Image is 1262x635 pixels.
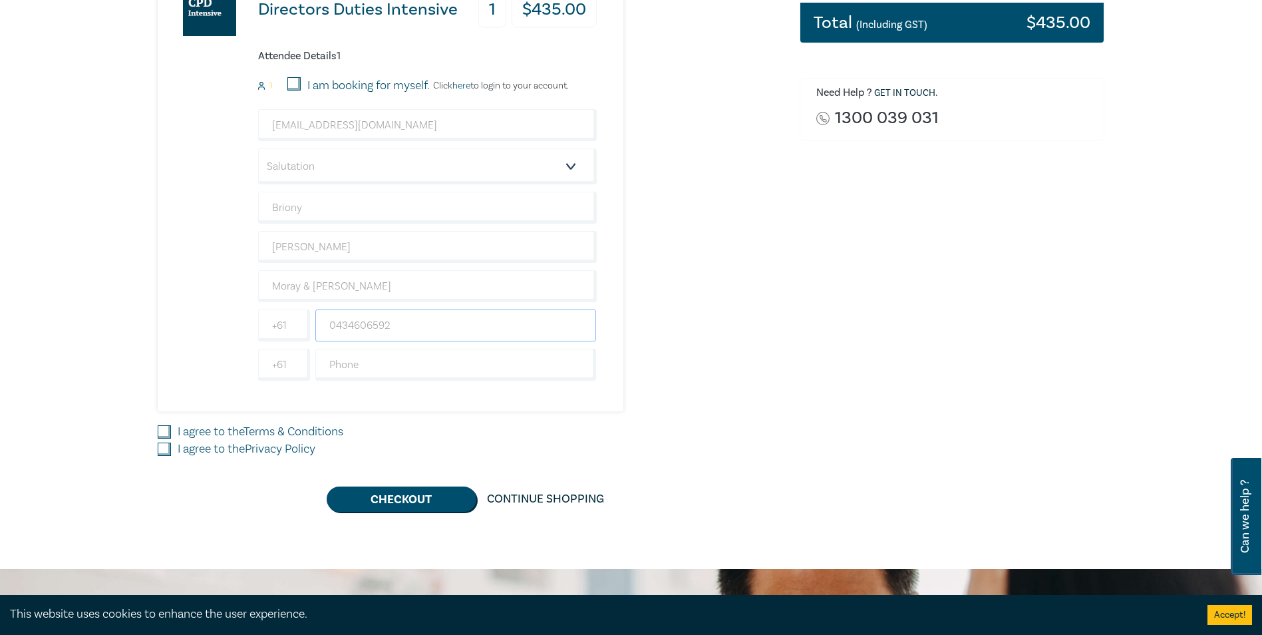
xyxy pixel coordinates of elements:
button: Accept cookies [1207,605,1252,625]
label: I agree to the [178,423,343,441]
input: +61 [258,349,310,381]
h3: Total [814,14,927,31]
label: I am booking for myself. [307,77,430,95]
a: Continue Shopping [476,487,615,512]
h6: Attendee Details 1 [258,50,597,63]
h3: $ 435.00 [1026,14,1090,31]
input: Mobile* [315,310,597,341]
a: Terms & Conditions [243,424,343,439]
input: Attendee Email* [258,109,597,141]
small: (Including GST) [856,18,927,31]
input: Last Name* [258,231,597,263]
input: Company [258,270,597,302]
div: This website uses cookies to enhance the user experience. [10,606,1187,623]
input: +61 [258,310,310,341]
a: Privacy Policy [245,441,315,457]
small: 1 [269,81,272,91]
a: here [452,80,470,92]
input: First Name* [258,192,597,224]
a: 1300 039 031 [835,109,939,127]
p: Click to login to your account. [430,81,569,91]
h6: Need Help ? . [816,87,1094,100]
label: I agree to the [178,441,315,458]
button: Checkout [327,487,476,512]
span: Can we help ? [1239,466,1251,567]
h3: Directors Duties Intensive [258,1,458,19]
input: Phone [315,349,597,381]
a: Get in touch [874,87,935,99]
